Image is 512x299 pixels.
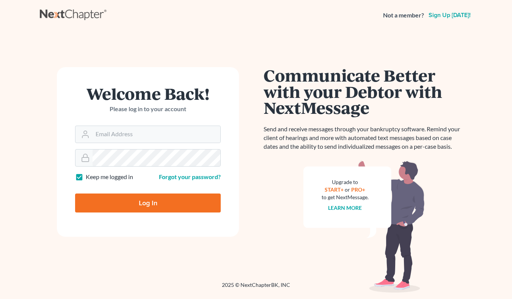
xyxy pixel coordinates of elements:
[325,186,344,193] a: START+
[303,160,425,293] img: nextmessage_bg-59042aed3d76b12b5cd301f8e5b87938c9018125f34e5fa2b7a6b67550977c72.svg
[322,194,369,201] div: to get NextMessage.
[86,173,133,181] label: Keep me logged in
[322,178,369,186] div: Upgrade to
[40,281,472,295] div: 2025 © NextChapterBK, INC
[345,186,350,193] span: or
[328,205,362,211] a: Learn more
[75,85,221,102] h1: Welcome Back!
[352,186,366,193] a: PRO+
[159,173,221,180] a: Forgot your password?
[383,11,424,20] strong: Not a member?
[75,194,221,212] input: Log In
[264,125,465,151] p: Send and receive messages through your bankruptcy software. Remind your client of hearings and mo...
[93,126,220,143] input: Email Address
[75,105,221,113] p: Please log in to your account
[427,12,472,18] a: Sign up [DATE]!
[264,67,465,116] h1: Communicate Better with your Debtor with NextMessage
